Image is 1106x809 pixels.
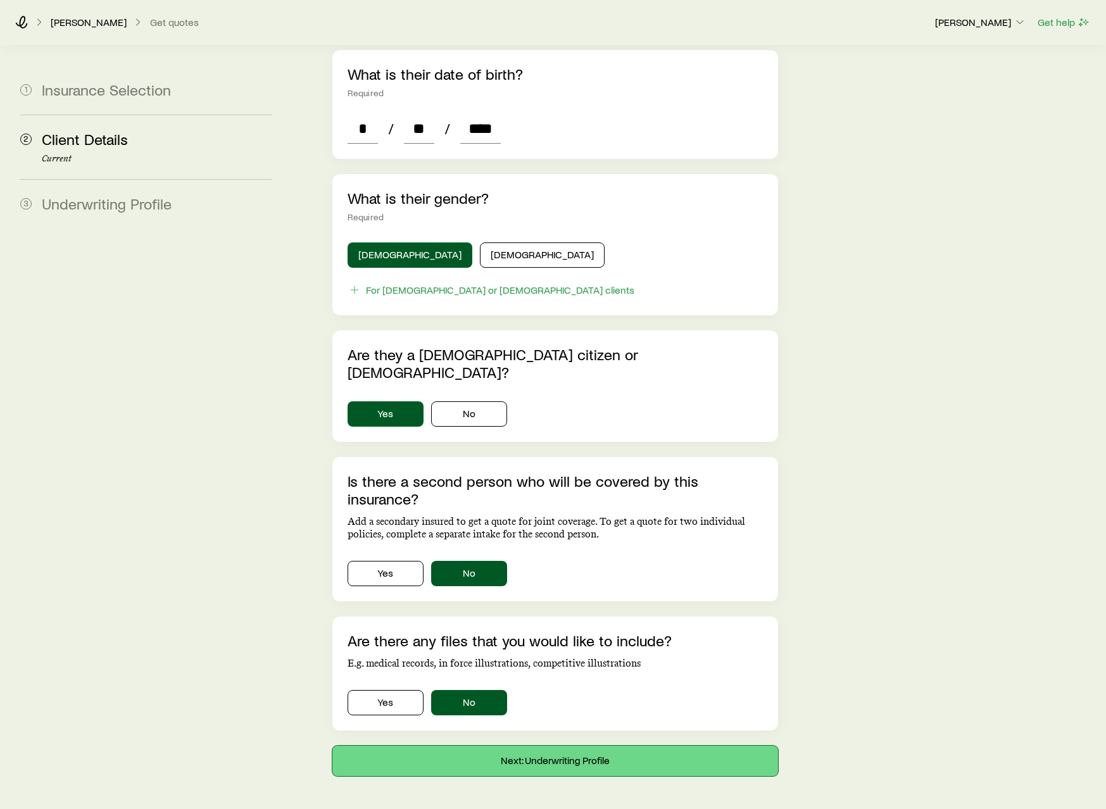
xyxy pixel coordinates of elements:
[348,632,763,649] p: Are there any files that you would like to include?
[348,346,763,381] p: Are they a [DEMOGRAPHIC_DATA] citizen or [DEMOGRAPHIC_DATA]?
[42,194,172,213] span: Underwriting Profile
[348,88,763,98] div: Required
[348,561,424,586] button: Yes
[42,80,171,99] span: Insurance Selection
[439,120,455,137] span: /
[348,690,424,715] button: Yes
[935,16,1026,28] p: [PERSON_NAME]
[934,15,1027,30] button: [PERSON_NAME]
[348,657,763,670] p: E.g. medical records, in force illustrations, competitive illustrations
[42,130,128,148] span: Client Details
[348,401,424,427] button: Yes
[42,154,272,164] p: Current
[149,16,199,28] button: Get quotes
[20,198,32,210] span: 3
[20,134,32,145] span: 2
[431,690,507,715] button: No
[348,472,763,508] p: Is there a second person who will be covered by this insurance?
[348,212,763,222] div: Required
[348,283,635,298] button: For [DEMOGRAPHIC_DATA] or [DEMOGRAPHIC_DATA] clients
[480,242,605,268] button: [DEMOGRAPHIC_DATA]
[20,84,32,96] span: 1
[383,120,399,137] span: /
[51,16,127,28] p: [PERSON_NAME]
[1037,15,1091,30] button: Get help
[332,746,778,776] button: Next: Underwriting Profile
[348,242,472,268] button: [DEMOGRAPHIC_DATA]
[431,561,507,586] button: No
[348,65,763,83] p: What is their date of birth?
[348,515,763,541] p: Add a secondary insured to get a quote for joint coverage. To get a quote for two individual poli...
[348,189,763,207] p: What is their gender?
[431,401,507,427] button: No
[366,284,634,296] div: For [DEMOGRAPHIC_DATA] or [DEMOGRAPHIC_DATA] clients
